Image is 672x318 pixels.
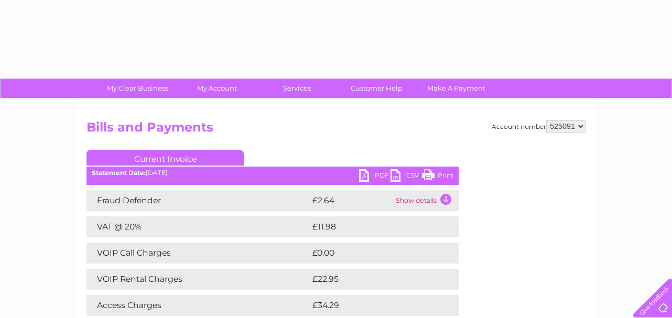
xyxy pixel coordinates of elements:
td: £22.95 [310,269,437,290]
a: CSV [391,169,422,184]
b: Statement Date: [92,169,146,177]
a: Print [422,169,453,184]
td: £11.98 [310,216,436,237]
td: Fraud Defender [86,190,310,211]
a: Customer Help [333,79,420,98]
td: £0.00 [310,243,435,264]
td: VOIP Call Charges [86,243,310,264]
div: Account number [492,120,586,133]
a: My Clear Business [94,79,181,98]
a: Make A Payment [413,79,500,98]
td: £34.29 [310,295,438,316]
td: Show details [393,190,459,211]
td: VOIP Rental Charges [86,269,310,290]
a: Services [254,79,340,98]
div: [DATE] [86,169,459,177]
h2: Bills and Payments [86,120,586,140]
a: My Account [174,79,261,98]
a: PDF [359,169,391,184]
td: Access Charges [86,295,310,316]
td: £2.64 [310,190,393,211]
a: Current Invoice [86,150,244,166]
td: VAT @ 20% [86,216,310,237]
